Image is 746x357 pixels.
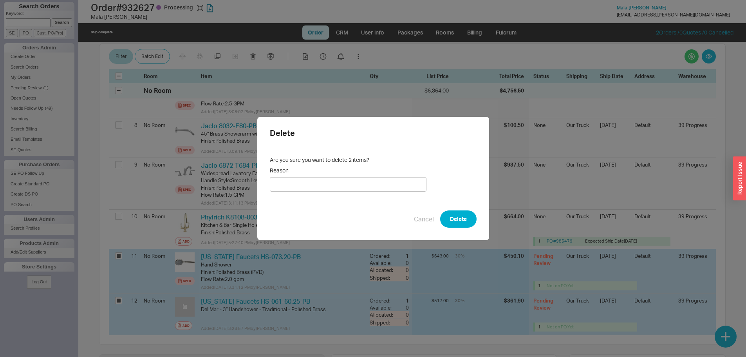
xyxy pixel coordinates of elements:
div: Are you sure you want to delete 2 items? [270,156,477,192]
h2: Delete [270,129,477,137]
span: Delete [450,214,467,224]
button: Delete [440,210,477,228]
span: Reason [270,167,426,174]
input: Reason [270,177,426,192]
button: Cancel [414,215,434,223]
